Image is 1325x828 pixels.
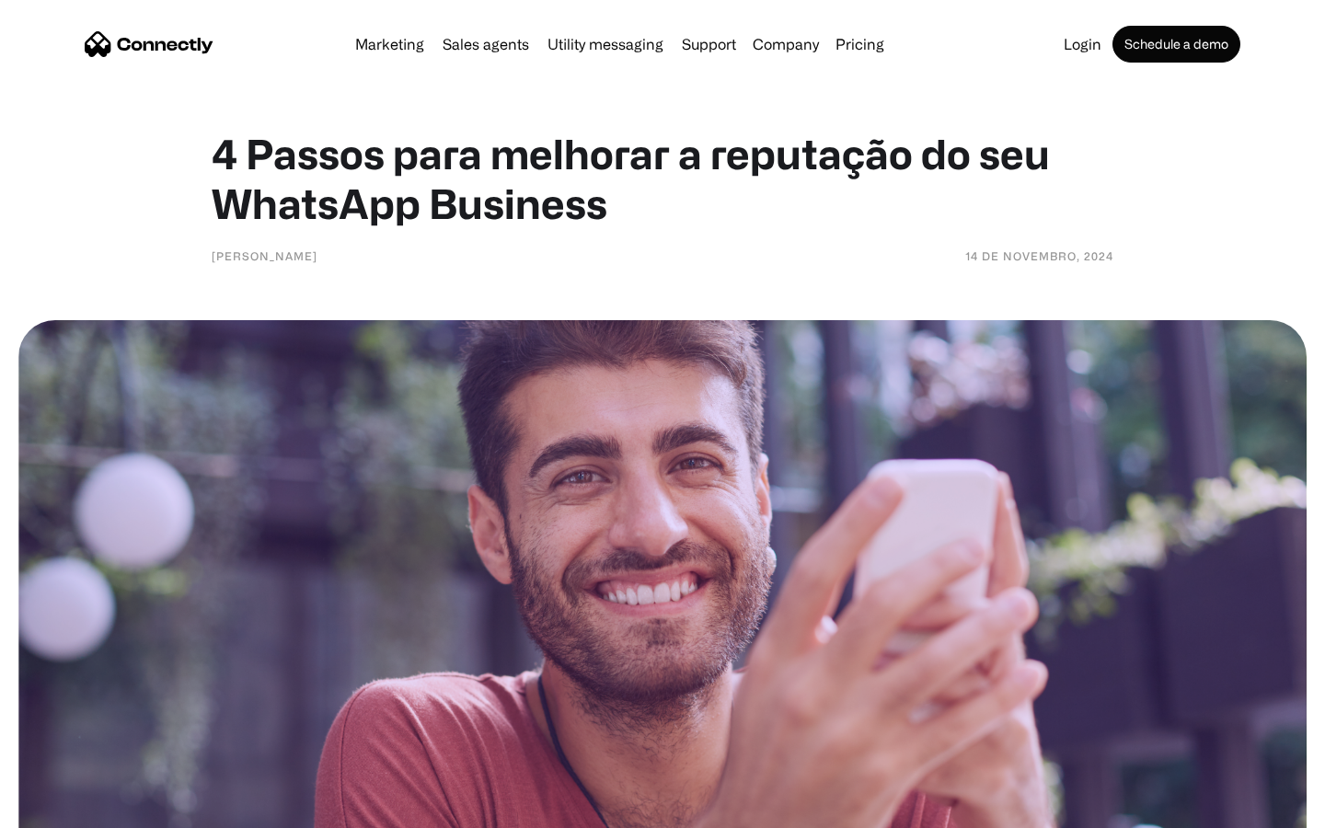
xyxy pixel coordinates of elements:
[674,37,743,52] a: Support
[753,31,819,57] div: Company
[1056,37,1109,52] a: Login
[18,796,110,822] aside: Language selected: English
[348,37,432,52] a: Marketing
[212,247,317,265] div: [PERSON_NAME]
[435,37,536,52] a: Sales agents
[540,37,671,52] a: Utility messaging
[965,247,1113,265] div: 14 de novembro, 2024
[37,796,110,822] ul: Language list
[828,37,892,52] a: Pricing
[212,129,1113,228] h1: 4 Passos para melhorar a reputação do seu WhatsApp Business
[1112,26,1240,63] a: Schedule a demo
